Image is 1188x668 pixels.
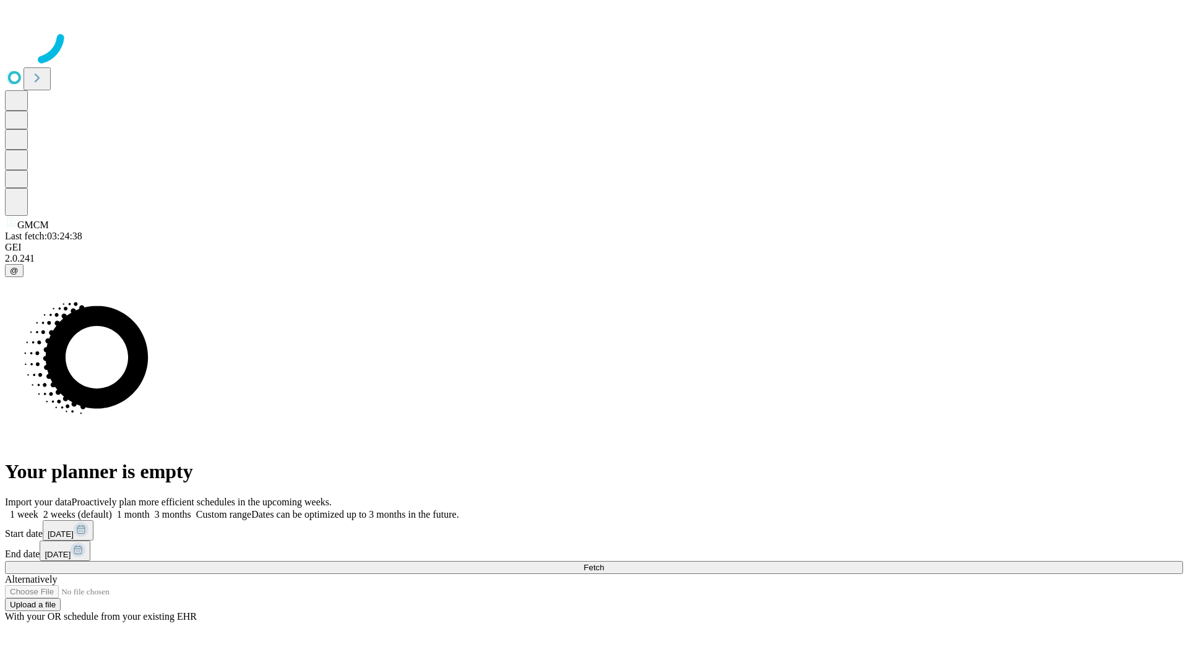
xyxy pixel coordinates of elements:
[43,520,93,541] button: [DATE]
[5,541,1183,561] div: End date
[43,509,112,520] span: 2 weeks (default)
[196,509,251,520] span: Custom range
[10,266,19,275] span: @
[5,561,1183,574] button: Fetch
[5,497,72,507] span: Import your data
[5,520,1183,541] div: Start date
[10,509,38,520] span: 1 week
[251,509,458,520] span: Dates can be optimized up to 3 months in the future.
[5,460,1183,483] h1: Your planner is empty
[5,611,197,622] span: With your OR schedule from your existing EHR
[117,509,150,520] span: 1 month
[48,529,74,539] span: [DATE]
[17,220,49,230] span: GMCM
[155,509,191,520] span: 3 months
[5,598,61,611] button: Upload a file
[72,497,332,507] span: Proactively plan more efficient schedules in the upcoming weeks.
[45,550,71,559] span: [DATE]
[5,231,82,241] span: Last fetch: 03:24:38
[5,574,57,584] span: Alternatively
[5,253,1183,264] div: 2.0.241
[40,541,90,561] button: [DATE]
[5,242,1183,253] div: GEI
[583,563,604,572] span: Fetch
[5,264,24,277] button: @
